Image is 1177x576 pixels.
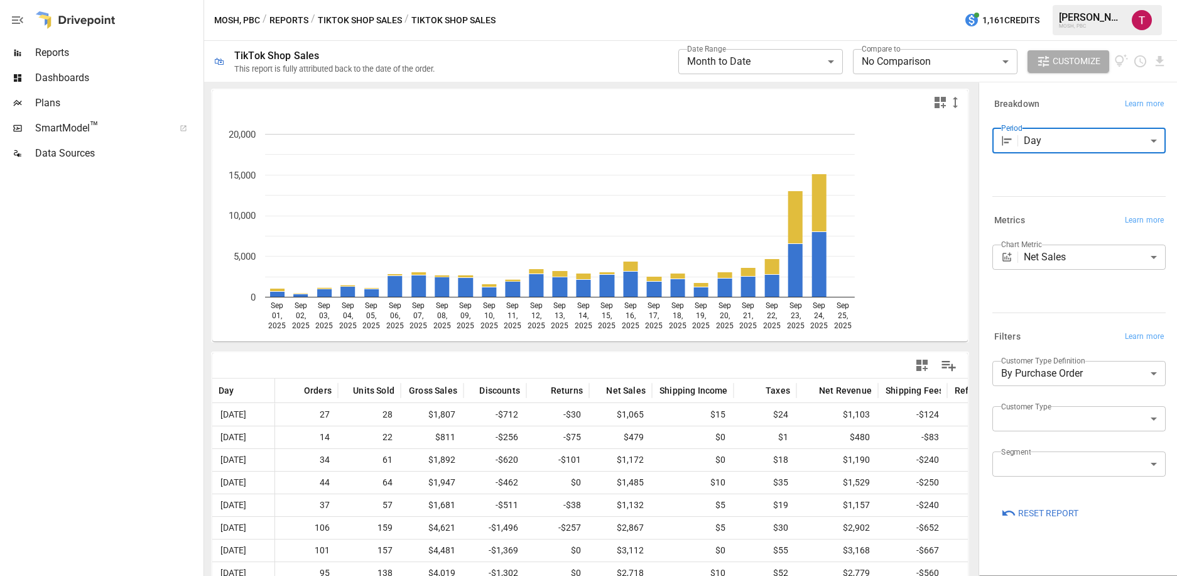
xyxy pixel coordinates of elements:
div: [PERSON_NAME] [1059,11,1124,23]
h6: Breakdown [994,97,1039,111]
label: Chart Metric [1001,239,1042,250]
text: 06, [390,311,400,320]
span: Month to Date [687,55,751,67]
label: Compare to [862,43,901,54]
span: Reset Report [1018,506,1078,521]
text: 02, [296,311,306,320]
text: 2025 [386,321,404,330]
span: $1,485 [595,472,646,494]
span: [DATE] [219,540,268,562]
span: -$620 [470,449,520,471]
text: 2025 [669,321,686,330]
text: Sep [459,301,472,310]
text: 2025 [834,321,852,330]
span: 34 [281,449,332,471]
div: / [311,13,315,28]
text: 2025 [598,321,616,330]
span: -$38 [533,494,583,516]
text: Sep [365,301,377,310]
span: $15 [658,404,727,426]
span: $1,190 [803,449,872,471]
text: 16, [626,311,636,320]
label: Segment [1001,446,1031,457]
span: -$257 [533,517,583,539]
label: Date Range [687,43,726,54]
span: -$30 [533,404,583,426]
text: Sep [742,301,754,310]
div: MOSH, PBC [1059,23,1124,29]
span: Orders [304,384,332,397]
span: 27 [281,404,332,426]
span: $1,172 [595,449,646,471]
button: Customize [1028,50,1109,73]
text: 10, [484,311,494,320]
div: Day [1024,128,1166,153]
span: $1 [740,426,790,448]
div: 🛍 [214,55,224,67]
span: Learn more [1125,98,1164,111]
text: Sep [789,301,802,310]
span: $1,807 [407,404,457,426]
span: -$712 [470,404,520,426]
text: 2025 [268,321,286,330]
span: 22 [344,426,394,448]
span: -$667 [884,540,941,562]
span: 57 [344,494,394,516]
text: Sep [318,301,330,310]
span: $1,065 [595,404,646,426]
text: 19, [696,311,706,320]
span: $0 [953,449,1010,471]
text: Sep [389,301,401,310]
div: / [263,13,267,28]
span: -$1,369 [470,540,520,562]
text: 15,000 [229,170,256,181]
h6: Metrics [994,214,1025,228]
div: This report is fully attributed back to the date of the order. [234,64,435,74]
button: Schedule report [1133,54,1147,69]
text: 13, [555,311,565,320]
text: Sep [671,301,684,310]
span: $4,481 [407,540,457,562]
span: Taxes [766,384,790,397]
text: 2025 [575,321,592,330]
text: 2025 [622,321,639,330]
span: $0 [658,449,727,471]
span: -$75 [533,426,583,448]
span: 106 [281,517,332,539]
span: Shipping Fees [886,384,943,397]
span: -$240 [884,494,941,516]
svg: A chart. [212,115,968,341]
text: 09, [460,311,470,320]
button: 1,161Credits [959,9,1044,32]
span: Reports [35,45,201,60]
span: $1,681 [407,494,457,516]
text: 08, [437,311,447,320]
text: Sep [648,301,660,310]
span: Net Sales [606,384,646,397]
span: -$652 [884,517,941,539]
span: 37 [281,494,332,516]
text: 18, [673,311,683,320]
span: $0 [658,426,727,448]
text: Sep [530,301,543,310]
button: View documentation [1114,50,1129,73]
span: $5 [658,494,727,516]
span: Referral Fees [955,384,1010,397]
text: 22, [767,311,777,320]
text: 11, [507,311,518,320]
span: $479 [595,426,646,448]
span: $1,132 [595,494,646,516]
span: Learn more [1125,331,1164,343]
span: 101 [281,540,332,562]
text: Sep [271,301,283,310]
span: $24 [740,404,790,426]
button: Download report [1153,54,1167,69]
text: Sep [553,301,566,310]
button: Reports [269,13,308,28]
button: Tanner Flitter [1124,3,1159,38]
text: Sep [412,301,425,310]
span: $0 [953,426,1010,448]
span: 64 [344,472,394,494]
span: Gross Sales [409,384,457,397]
text: 2025 [763,321,781,330]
